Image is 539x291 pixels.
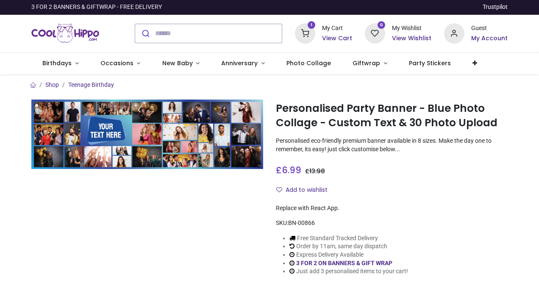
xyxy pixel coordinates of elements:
[221,59,258,67] span: Anniversary
[483,3,508,11] a: Trustpilot
[309,167,325,175] span: 13.98
[296,260,392,266] a: 3 FOR 2 ON BANNERS & GIFT WRAP
[295,29,315,36] a: 1
[365,29,385,36] a: 0
[289,251,408,259] li: Express Delivery Available
[31,22,99,45] a: Logo of Cool Hippo
[276,164,301,176] span: £
[322,34,352,43] a: View Cart
[282,164,301,176] span: 6.99
[286,59,331,67] span: Photo Collage
[392,24,431,33] div: My Wishlist
[276,219,508,227] div: SKU:
[322,24,352,33] div: My Cart
[276,137,508,153] p: Personalised eco-friendly premium banner available in 8 sizes. Make the day one to remember, its ...
[135,24,155,43] button: Submit
[308,21,316,29] sup: 1
[288,219,315,226] span: BN-00866
[276,183,335,197] button: Add to wishlistAdd to wishlist
[45,81,59,88] a: Shop
[276,101,508,130] h1: Personalised Party Banner - Blue Photo Collage - Custom Text & 30 Photo Upload
[31,53,89,75] a: Birthdays
[289,234,408,243] li: Free Standard Tracked Delivery
[89,53,151,75] a: Occasions
[409,59,451,67] span: Party Stickers
[68,81,114,88] a: Teenage Birthday
[31,3,162,11] div: 3 FOR 2 BANNERS & GIFTWRAP - FREE DELIVERY
[289,242,408,251] li: Order by 11am, same day dispatch
[100,59,133,67] span: Occasions
[31,100,263,169] img: Personalised Party Banner - Blue Photo Collage - Custom Text & 30 Photo Upload
[151,53,211,75] a: New Baby
[305,167,325,175] span: £
[276,204,508,213] div: Replace with React App.
[31,22,99,45] img: Cool Hippo
[392,34,431,43] a: View Wishlist
[211,53,276,75] a: Anniversary
[162,59,193,67] span: New Baby
[276,187,282,193] i: Add to wishlist
[289,267,408,276] li: Just add 3 personalised items to your cart!
[342,53,398,75] a: Giftwrap
[471,34,508,43] a: My Account
[378,21,386,29] sup: 0
[353,59,380,67] span: Giftwrap
[42,59,72,67] span: Birthdays
[471,24,508,33] div: Guest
